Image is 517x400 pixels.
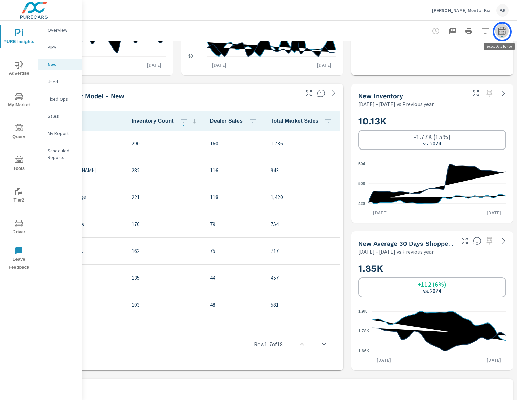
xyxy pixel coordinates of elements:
p: Scheduled Reports [48,147,76,161]
p: Overview [48,27,76,33]
p: 118 [210,193,260,201]
div: New [38,59,82,70]
h2: 1.85K [358,263,506,275]
p: [DATE] [207,62,231,69]
text: 423 [358,201,365,206]
text: 1.9K [358,309,367,314]
p: [DATE] [482,209,506,216]
p: [PERSON_NAME] Mentor Kia [432,7,491,13]
h6: -1.77K (15%) [414,133,451,140]
div: Sales [38,111,82,121]
p: My Report [48,130,76,137]
div: Scheduled Reports [38,145,82,163]
div: nav menu [0,21,38,274]
span: Find the biggest opportunities within your model lineup by seeing how each model is selling in yo... [317,89,325,98]
a: See more details in report [498,235,509,246]
p: Used [48,78,76,85]
span: Dealer Sales [210,117,260,125]
p: [DATE] [312,62,336,69]
div: My Report [38,128,82,139]
p: 754 [271,220,335,228]
p: 116 [210,166,260,174]
p: 943 [271,166,335,174]
div: BK [496,4,509,17]
span: Inventory Count [131,117,199,125]
p: Fixed Ops [48,95,76,102]
a: See more details in report [328,88,339,99]
h2: 10.13K [358,115,506,127]
p: 135 [131,274,199,282]
p: 103 [131,300,199,309]
button: scroll to bottom [316,336,332,352]
p: 581 [271,300,335,309]
text: 1.66K [358,349,369,353]
span: PURE Insights [2,29,35,46]
p: 1,420 [271,193,335,201]
p: 160 [210,139,260,147]
p: [DATE] - [DATE] vs Previous year [358,247,434,256]
span: Driver [2,219,35,236]
span: Total Market Sales [271,117,335,125]
p: 717 [271,247,335,255]
span: Leave Feedback [2,247,35,271]
p: [DATE] [482,357,506,363]
p: 48 [210,300,260,309]
p: Row 1 - 7 of 18 [254,340,283,348]
span: A rolling 30 day total of daily Shoppers on the dealership website, averaged over the selected da... [473,237,481,245]
p: 75 [210,247,260,255]
p: [DATE] [372,357,396,363]
span: Query [2,124,35,141]
button: Make Fullscreen [459,235,470,246]
p: 162 [131,247,199,255]
p: [DATE] [142,62,166,69]
text: $0 [188,54,193,59]
h6: +112 (6%) [418,281,446,288]
p: 290 [131,139,199,147]
p: vs. 2024 [423,288,441,294]
p: 282 [131,166,199,174]
p: 44 [210,274,260,282]
p: New [48,61,76,68]
text: 1.78K [358,329,369,334]
p: [DATE] [368,209,392,216]
button: Make Fullscreen [470,88,481,99]
span: Select a preset date range to save this widget [484,235,495,246]
h5: New Inventory [358,92,403,100]
div: Fixed Ops [38,94,82,104]
p: PIPA [48,44,76,51]
button: "Export Report to PDF" [445,24,459,38]
text: 594 [358,162,365,166]
text: 509 [358,181,365,186]
p: [DATE] - [DATE] vs Previous year [358,100,434,108]
p: 1,736 [271,139,335,147]
span: Advertise [2,61,35,78]
p: 221 [131,193,199,201]
span: Select a preset date range to save this widget [484,88,495,99]
div: Used [38,76,82,87]
p: 79 [210,220,260,228]
h5: New Average 30 Days Shoppers [358,240,454,247]
button: Make Fullscreen [303,88,314,99]
a: See more details in report [498,88,509,99]
p: Sales [48,113,76,120]
span: My Market [2,92,35,109]
div: PIPA [38,42,82,52]
div: Overview [38,25,82,35]
span: Tools [2,156,35,173]
span: Tier2 [2,187,35,204]
p: vs. 2024 [423,140,441,146]
p: 176 [131,220,199,228]
button: Print Report [462,24,476,38]
p: 457 [271,274,335,282]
